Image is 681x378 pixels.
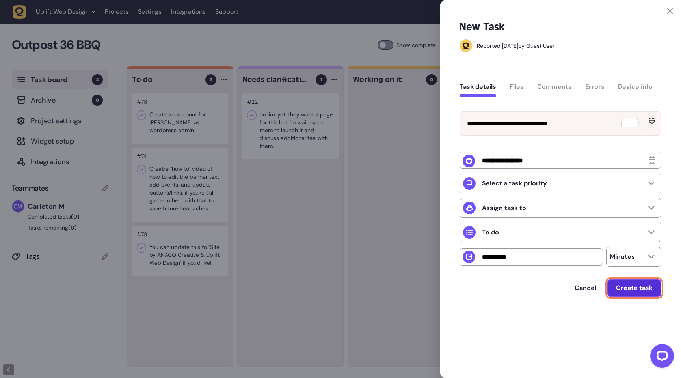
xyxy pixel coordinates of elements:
p: Assign task to [482,204,526,212]
p: Minutes [610,253,635,261]
h5: New Task [460,21,505,33]
button: Cancel [567,280,604,296]
button: Task details [460,83,496,97]
p: Select a task priority [482,180,547,187]
p: To do [482,228,499,236]
span: Cancel [575,285,596,291]
span: Create task [616,285,653,291]
div: To enrich screen reader interactions, please activate Accessibility in Grammarly extension settings [463,115,643,132]
div: by Guest User [477,42,554,50]
iframe: LiveChat chat widget [644,341,677,374]
img: Guest User [460,40,472,52]
div: Reported [DATE] [477,42,518,49]
button: Create task [607,279,661,297]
